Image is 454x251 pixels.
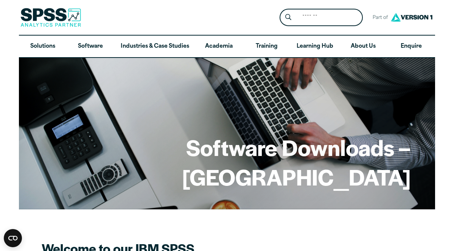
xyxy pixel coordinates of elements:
a: Learning Hub [291,36,339,58]
a: About Us [339,36,387,58]
a: Software [67,36,114,58]
a: Academia [195,36,243,58]
a: Industries & Case Studies [115,36,195,58]
a: Training [243,36,291,58]
img: Version1 Logo [389,10,434,24]
a: Enquire [387,36,435,58]
img: SPSS Analytics Partner [20,8,81,27]
nav: Desktop version of site main menu [19,36,435,58]
a: Solutions [19,36,67,58]
svg: Search magnifying glass icon [285,14,291,20]
span: Part of [369,12,389,23]
form: Site Header Search Form [280,9,363,27]
h1: Software Downloads – [GEOGRAPHIC_DATA] [43,133,411,191]
button: Open CMP widget [4,229,22,247]
button: Search magnifying glass icon [281,11,295,25]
